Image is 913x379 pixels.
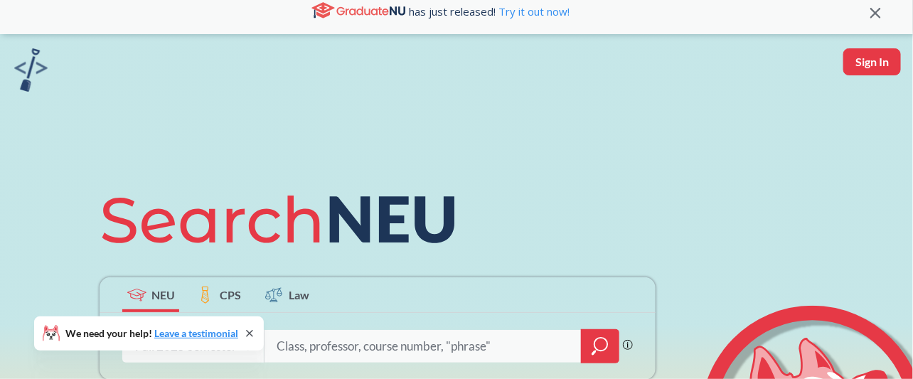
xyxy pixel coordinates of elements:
span: NEU [151,287,175,303]
img: sandbox logo [14,48,48,92]
span: has just released! [410,4,570,19]
a: Try it out now! [496,4,570,18]
span: We need your help! [65,329,238,338]
a: Leave a testimonial [154,327,238,339]
span: CPS [220,287,241,303]
div: magnifying glass [581,329,619,363]
a: sandbox logo [14,48,48,96]
button: Sign In [843,48,901,75]
input: Class, professor, course number, "phrase" [275,331,571,361]
span: Law [289,287,309,303]
svg: magnifying glass [592,336,609,356]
